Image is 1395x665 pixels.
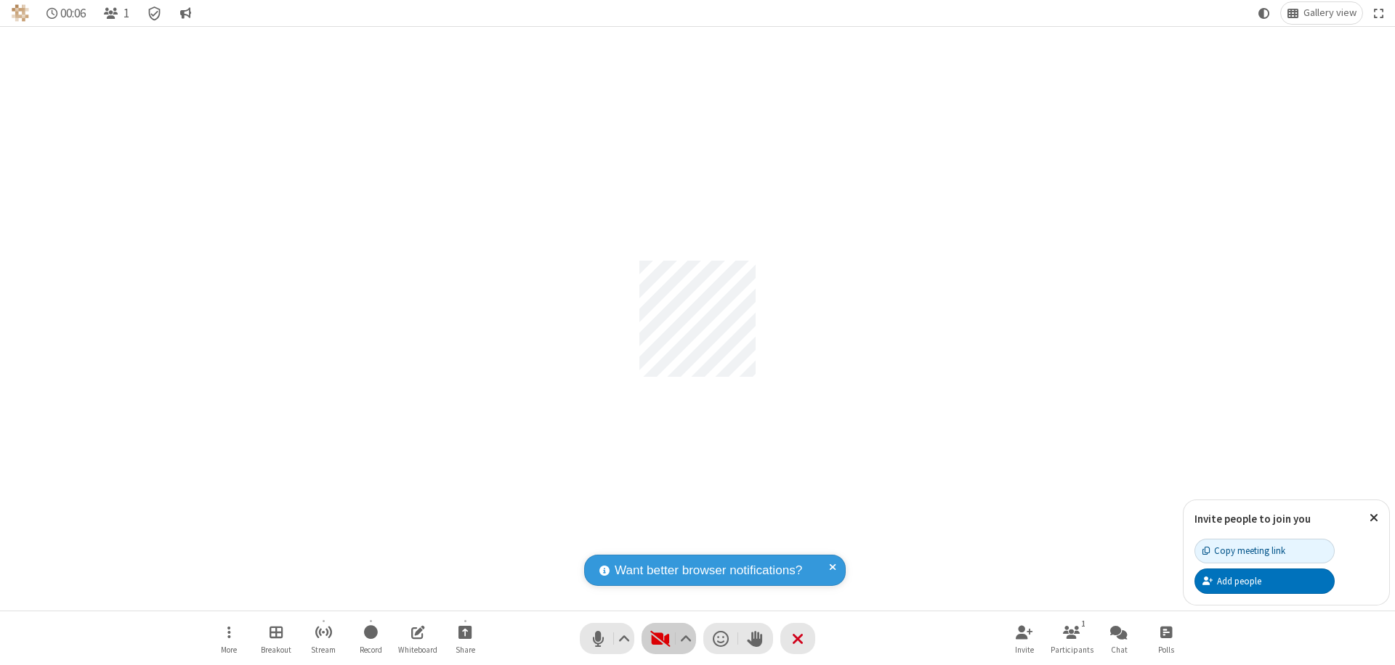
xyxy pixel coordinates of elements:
button: Copy meeting link [1194,539,1335,563]
button: Open shared whiteboard [396,618,440,659]
button: Open poll [1144,618,1188,659]
button: Start recording [349,618,392,659]
button: Start streaming [302,618,345,659]
button: Open participant list [97,2,135,24]
span: Invite [1015,645,1034,654]
span: More [221,645,237,654]
div: 1 [1077,617,1090,630]
button: Start sharing [443,618,487,659]
span: Gallery view [1303,7,1356,19]
img: QA Selenium DO NOT DELETE OR CHANGE [12,4,29,22]
div: Timer [41,2,92,24]
span: Chat [1111,645,1128,654]
button: Video setting [676,623,696,654]
button: Mute (⌘+Shift+A) [580,623,634,654]
button: Fullscreen [1368,2,1390,24]
button: Open participant list [1050,618,1093,659]
button: Change layout [1281,2,1362,24]
span: 1 [124,7,129,20]
span: Stream [311,645,336,654]
span: Want better browser notifications? [615,561,802,580]
span: Participants [1051,645,1093,654]
div: Meeting details Encryption enabled [141,2,169,24]
span: 00:06 [60,7,86,20]
button: Using system theme [1253,2,1276,24]
button: Close popover [1359,500,1389,536]
label: Invite people to join you [1194,512,1311,526]
button: Conversation [174,2,197,24]
span: Whiteboard [398,645,437,654]
div: Copy meeting link [1202,544,1285,558]
span: Polls [1158,645,1174,654]
span: Breakout [261,645,291,654]
span: Share [456,645,475,654]
button: Manage Breakout Rooms [254,618,298,659]
button: Add people [1194,568,1335,593]
button: Send a reaction [703,623,738,654]
button: Audio settings [615,623,634,654]
button: End or leave meeting [780,623,815,654]
button: Raise hand [738,623,773,654]
button: Start video (⌘+Shift+V) [642,623,696,654]
button: Open menu [207,618,251,659]
span: Record [360,645,382,654]
button: Invite participants (⌘+Shift+I) [1003,618,1046,659]
button: Open chat [1097,618,1141,659]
